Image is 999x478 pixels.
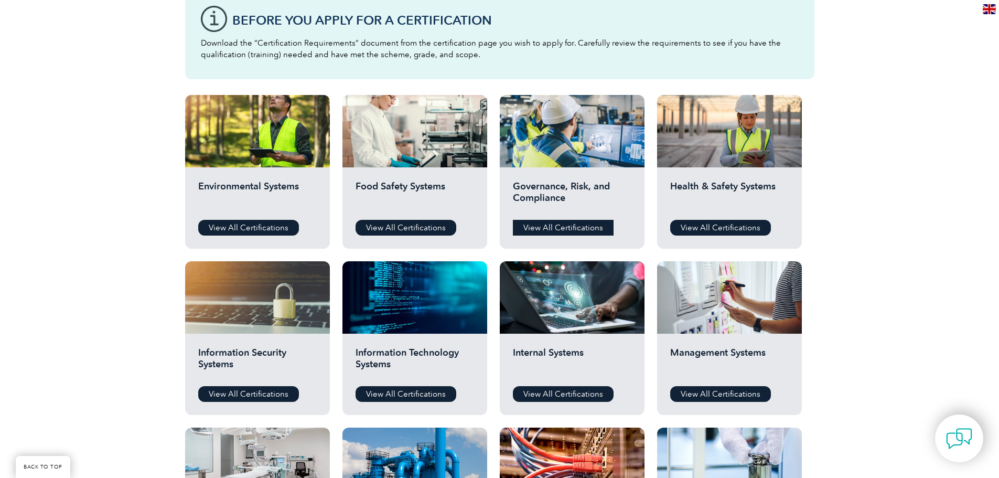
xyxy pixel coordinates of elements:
[670,180,789,212] h2: Health & Safety Systems
[983,4,996,14] img: en
[198,347,317,378] h2: Information Security Systems
[670,220,771,236] a: View All Certifications
[513,386,614,402] a: View All Certifications
[356,180,474,212] h2: Food Safety Systems
[513,347,631,378] h2: Internal Systems
[670,347,789,378] h2: Management Systems
[513,180,631,212] h2: Governance, Risk, and Compliance
[356,386,456,402] a: View All Certifications
[16,456,70,478] a: BACK TO TOP
[356,220,456,236] a: View All Certifications
[946,426,972,452] img: contact-chat.png
[201,37,799,60] p: Download the “Certification Requirements” document from the certification page you wish to apply ...
[513,220,614,236] a: View All Certifications
[356,347,474,378] h2: Information Technology Systems
[670,386,771,402] a: View All Certifications
[232,14,799,27] h3: Before You Apply For a Certification
[198,386,299,402] a: View All Certifications
[198,180,317,212] h2: Environmental Systems
[198,220,299,236] a: View All Certifications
